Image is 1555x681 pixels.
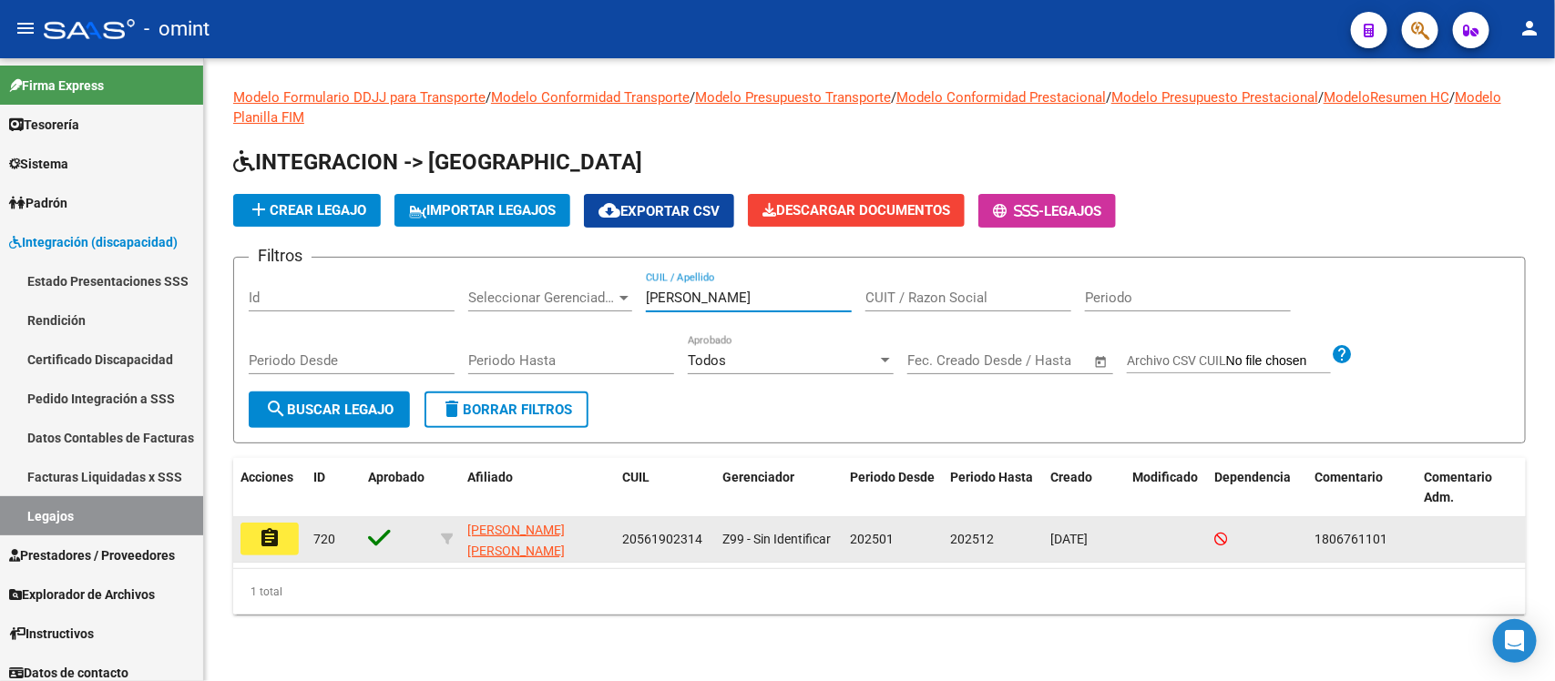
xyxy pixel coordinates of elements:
[1043,458,1125,518] datatable-header-cell: Creado
[306,458,361,518] datatable-header-cell: ID
[233,87,1526,615] div: / / / / / /
[1207,458,1307,518] datatable-header-cell: Dependencia
[1091,351,1112,372] button: Open calendar
[441,398,463,420] mat-icon: delete
[361,458,434,518] datatable-header-cell: Aprobado
[1315,470,1383,484] span: Comentario
[259,527,281,549] mat-icon: assignment
[1315,532,1387,546] span: 1806761101
[313,532,335,546] span: 720
[233,89,486,106] a: Modelo Formulario DDJJ para Transporte
[1324,89,1449,106] a: ModeloResumen HC
[1111,89,1318,106] a: Modelo Presupuesto Prestacional
[468,290,616,306] span: Seleccionar Gerenciador
[9,154,68,174] span: Sistema
[1226,353,1331,370] input: Archivo CSV CUIL
[460,458,615,518] datatable-header-cell: Afiliado
[598,199,620,221] mat-icon: cloud_download
[265,398,287,420] mat-icon: search
[467,470,513,484] span: Afiliado
[9,232,178,252] span: Integración (discapacidad)
[622,470,650,484] span: CUIL
[9,193,67,213] span: Padrón
[722,470,794,484] span: Gerenciador
[491,89,690,106] a: Modelo Conformidad Transporte
[1214,470,1291,484] span: Dependencia
[1132,470,1198,484] span: Modificado
[313,470,325,484] span: ID
[598,203,720,219] span: Exportar CSV
[9,624,94,644] span: Instructivos
[425,391,588,428] button: Borrar Filtros
[248,202,366,219] span: Crear Legajo
[467,523,565,558] span: [PERSON_NAME] [PERSON_NAME]
[1127,353,1226,368] span: Archivo CSV CUIL
[615,458,715,518] datatable-header-cell: CUIL
[762,202,950,219] span: Descargar Documentos
[394,194,570,227] button: IMPORTAR LEGAJOS
[249,243,312,269] h3: Filtros
[695,89,891,106] a: Modelo Presupuesto Transporte
[249,391,410,428] button: Buscar Legajo
[748,194,965,227] button: Descargar Documentos
[409,202,556,219] span: IMPORTAR LEGAJOS
[896,89,1106,106] a: Modelo Conformidad Prestacional
[715,458,843,518] datatable-header-cell: Gerenciador
[993,203,1044,219] span: -
[722,532,831,546] span: Z99 - Sin Identificar
[233,194,381,227] button: Crear Legajo
[850,470,935,484] span: Periodo Desde
[9,76,104,96] span: Firma Express
[265,401,394,418] span: Buscar Legajo
[1424,470,1492,505] span: Comentario Adm.
[584,194,734,228] button: Exportar CSV
[983,352,1071,369] input: End date
[144,9,210,49] span: - omint
[9,545,175,565] span: Prestadores / Proveedores
[233,458,306,518] datatable-header-cell: Acciones
[9,115,79,135] span: Tesorería
[240,470,293,484] span: Acciones
[233,569,1526,615] div: 1 total
[1331,343,1353,365] mat-icon: help
[1519,17,1540,39] mat-icon: person
[1050,470,1092,484] span: Creado
[1417,458,1526,518] datatable-header-cell: Comentario Adm.
[978,194,1116,228] button: -Legajos
[15,17,36,39] mat-icon: menu
[850,532,894,546] span: 202501
[1493,619,1537,663] div: Open Intercom Messenger
[1050,532,1088,546] span: [DATE]
[1307,458,1417,518] datatable-header-cell: Comentario
[233,149,642,175] span: INTEGRACION -> [GEOGRAPHIC_DATA]
[622,532,702,546] span: 20561902314
[907,352,967,369] input: Start date
[1125,458,1207,518] datatable-header-cell: Modificado
[368,470,425,484] span: Aprobado
[950,470,1033,484] span: Periodo Hasta
[843,458,943,518] datatable-header-cell: Periodo Desde
[1044,203,1101,219] span: Legajos
[248,198,270,220] mat-icon: add
[441,401,572,418] span: Borrar Filtros
[950,532,994,546] span: 202512
[943,458,1043,518] datatable-header-cell: Periodo Hasta
[9,584,155,605] span: Explorador de Archivos
[688,352,726,369] span: Todos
